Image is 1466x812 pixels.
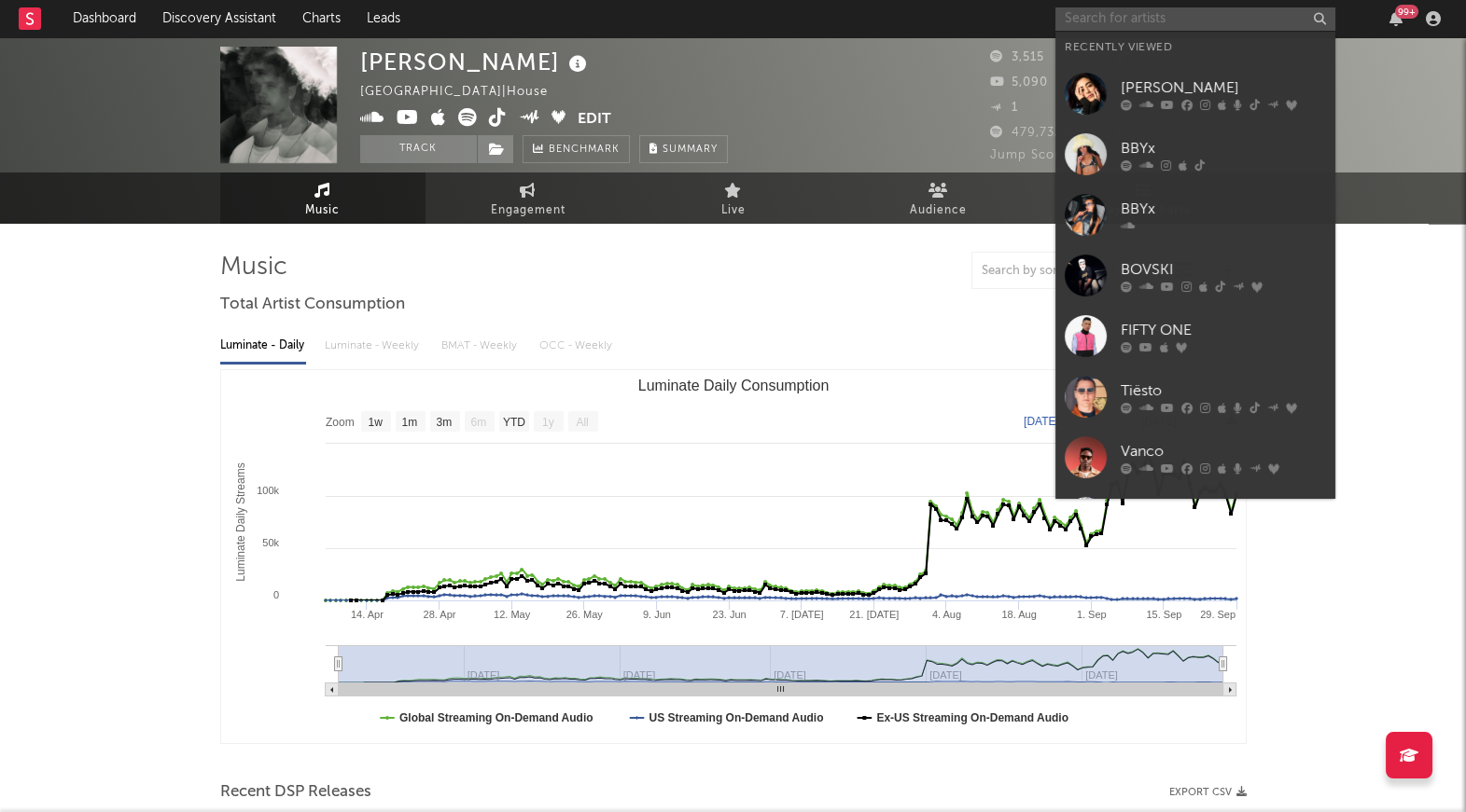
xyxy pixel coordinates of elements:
[523,135,630,163] a: Benchmark
[423,609,455,620] text: 28. Apr
[779,609,823,620] text: 7. [DATE]
[549,139,620,161] span: Benchmark
[350,609,383,620] text: 14. Apr
[262,537,279,548] text: 50k
[542,416,554,429] text: 1y
[1121,258,1326,281] div: BOVSKI
[663,145,718,155] span: Summary
[272,589,278,600] text: 0
[576,416,588,429] text: All
[1055,185,1335,245] a: BBYx
[1121,440,1326,462] div: Vanco
[221,370,1246,743] svg: Luminate Daily Consumption
[1076,609,1106,620] text: 1. Sep
[990,76,1048,89] span: 5,090
[876,711,1068,724] text: Ex-US Streaming On-Demand Audio
[360,135,477,163] button: Track
[426,172,631,224] a: Engagement
[305,200,340,222] span: Music
[360,81,569,103] div: [GEOGRAPHIC_DATA] | House
[712,609,746,620] text: 23. Jun
[220,172,426,224] a: Music
[642,609,670,620] text: 9. Jun
[401,416,417,429] text: 1m
[368,416,383,429] text: 1w
[1389,11,1403,26] button: 99+
[399,711,593,724] text: Global Streaming On-Demand Audio
[1121,379,1326,402] div: Tiësto
[257,485,279,496] text: 100k
[578,108,611,131] button: Edit
[220,330,306,362] div: Luminate - Daily
[1121,76,1326,99] div: [PERSON_NAME]
[910,200,967,222] span: Audience
[1121,319,1326,341] div: FIFTY ONE
[836,172,1041,224] a: Audience
[220,781,371,804] span: Recent DSP Releases
[1041,172,1247,224] a: Playlists/Charts
[1121,198,1326,220] div: BBYx
[721,200,746,222] span: Live
[1169,787,1247,798] button: Export CSV
[1121,137,1326,159] div: BBYx
[1065,36,1326,59] div: Recently Viewed
[631,172,836,224] a: Live
[360,47,592,77] div: [PERSON_NAME]
[1200,609,1236,620] text: 29. Sep
[326,416,355,429] text: Zoom
[502,416,524,429] text: YTD
[990,51,1044,63] span: 3,515
[972,264,1169,279] input: Search by song name or URL
[849,609,899,620] text: 21. [DATE]
[1024,415,1059,428] text: [DATE]
[436,416,452,429] text: 3m
[1055,366,1335,427] a: Tiësto
[1055,427,1335,488] a: Vanco
[637,378,829,393] text: Luminate Daily Consumption
[1055,245,1335,306] a: BOVSKI
[470,416,486,429] text: 6m
[990,102,1018,114] span: 1
[1055,7,1335,31] input: Search for artists
[649,711,823,724] text: US Streaming On-Demand Audio
[1055,63,1335,124] a: [PERSON_NAME]
[1001,609,1036,620] text: 18. Aug
[220,294,405,316] span: Total Artist Consumption
[1055,488,1335,548] a: Netherworld
[639,135,728,163] button: Summary
[1055,306,1335,366] a: FIFTY ONE
[990,127,1176,139] span: 479,732 Monthly Listeners
[491,200,565,222] span: Engagement
[1395,5,1418,19] div: 99 +
[565,609,603,620] text: 26. May
[931,609,960,620] text: 4. Aug
[1146,609,1181,620] text: 15. Sep
[1055,124,1335,185] a: BBYx
[494,609,531,620] text: 12. May
[233,462,246,581] text: Luminate Daily Streams
[990,149,1099,161] span: Jump Score: 91.9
